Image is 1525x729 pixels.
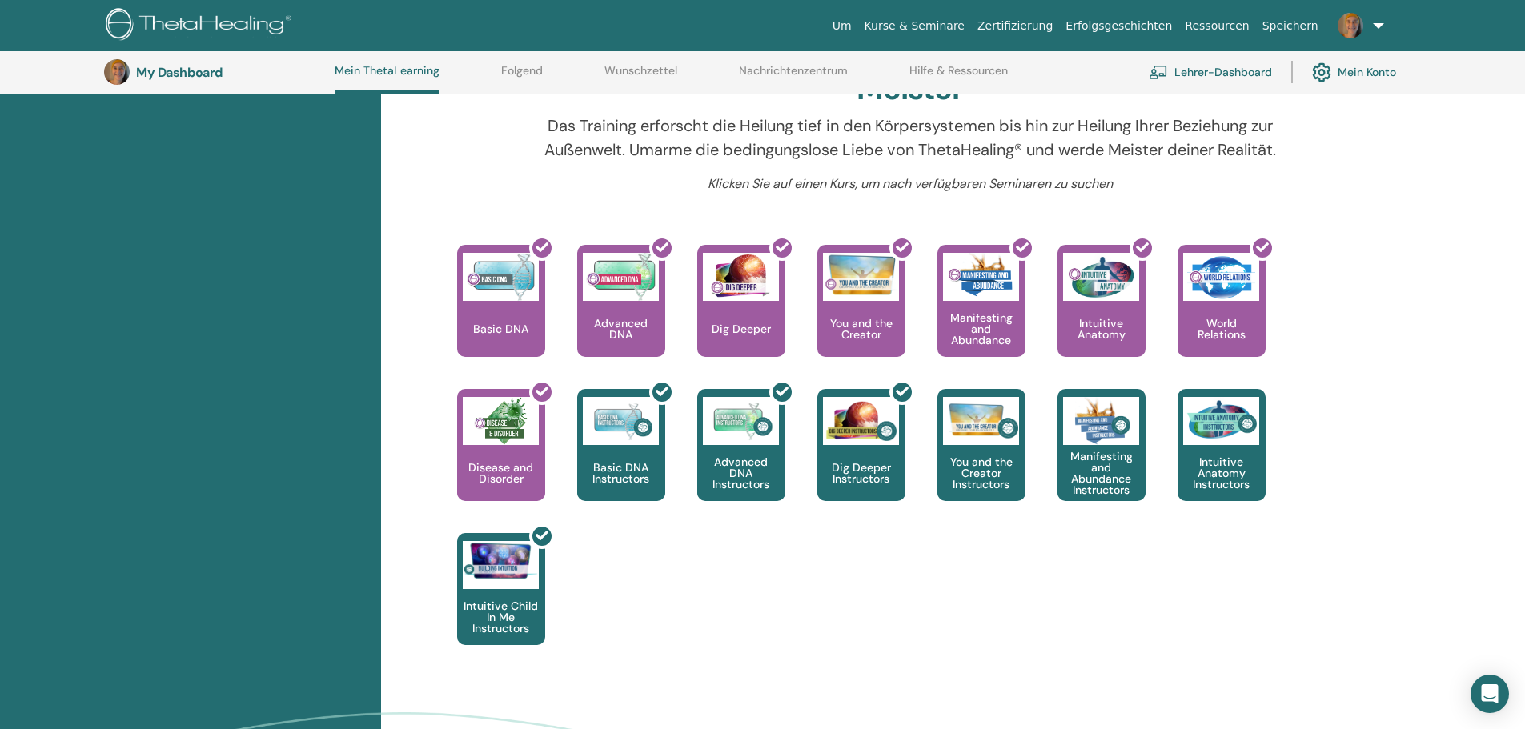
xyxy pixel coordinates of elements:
[583,253,659,301] img: Advanced DNA
[697,245,785,389] a: Dig Deeper Dig Deeper
[1312,54,1396,90] a: Mein Konto
[705,323,777,334] p: Dig Deeper
[583,397,659,445] img: Basic DNA Instructors
[1178,11,1255,41] a: Ressourcen
[1057,389,1146,533] a: Manifesting and Abundance Instructors Manifesting and Abundance Instructors
[457,600,545,634] p: Intuitive Child In Me Instructors
[703,397,779,445] img: Advanced DNA Instructors
[528,114,1292,162] p: Das Training erforscht die Heilung tief in den Körpersystemen bis hin zur Heilung Ihrer Beziehung...
[739,64,848,90] a: Nachrichtenzentrum
[1178,389,1266,533] a: Intuitive Anatomy Instructors Intuitive Anatomy Instructors
[943,397,1019,445] img: You and the Creator Instructors
[817,462,905,484] p: Dig Deeper Instructors
[1063,253,1139,301] img: Intuitive Anatomy
[971,11,1059,41] a: Zertifizierung
[463,253,539,301] img: Basic DNA
[817,389,905,533] a: Dig Deeper Instructors Dig Deeper Instructors
[937,389,1025,533] a: You and the Creator Instructors You and the Creator Instructors
[823,397,899,445] img: Dig Deeper Instructors
[817,318,905,340] p: You and the Creator
[136,65,296,80] h3: My Dashboard
[1059,11,1178,41] a: Erfolgsgeschichten
[463,541,539,580] img: Intuitive Child In Me Instructors
[501,64,543,90] a: Folgend
[817,245,905,389] a: You and the Creator You and the Creator
[858,11,971,41] a: Kurse & Seminare
[577,245,665,389] a: Advanced DNA Advanced DNA
[528,174,1292,194] p: Klicken Sie auf einen Kurs, um nach verfügbaren Seminaren zu suchen
[697,389,785,533] a: Advanced DNA Instructors Advanced DNA Instructors
[457,389,545,533] a: Disease and Disorder Disease and Disorder
[457,245,545,389] a: Basic DNA Basic DNA
[1183,397,1259,445] img: Intuitive Anatomy Instructors
[457,533,545,677] a: Intuitive Child In Me Instructors Intuitive Child In Me Instructors
[1057,318,1146,340] p: Intuitive Anatomy
[1178,245,1266,389] a: World Relations World Relations
[1256,11,1325,41] a: Speichern
[1057,245,1146,389] a: Intuitive Anatomy Intuitive Anatomy
[577,462,665,484] p: Basic DNA Instructors
[577,318,665,340] p: Advanced DNA
[1149,54,1272,90] a: Lehrer-Dashboard
[1178,456,1266,490] p: Intuitive Anatomy Instructors
[1338,13,1363,38] img: default.jpg
[937,245,1025,389] a: Manifesting and Abundance Manifesting and Abundance
[604,64,677,90] a: Wunschzettel
[457,462,545,484] p: Disease and Disorder
[1063,397,1139,445] img: Manifesting and Abundance Instructors
[937,312,1025,346] p: Manifesting and Abundance
[703,253,779,301] img: Dig Deeper
[857,71,964,108] h2: Meister
[104,59,130,85] img: default.jpg
[577,389,665,533] a: Basic DNA Instructors Basic DNA Instructors
[1312,58,1331,86] img: cog.svg
[943,253,1019,301] img: Manifesting and Abundance
[1183,253,1259,301] img: World Relations
[1149,65,1168,79] img: chalkboard-teacher.svg
[937,456,1025,490] p: You and the Creator Instructors
[335,64,439,94] a: Mein ThetaLearning
[697,456,785,490] p: Advanced DNA Instructors
[1471,675,1509,713] div: Open Intercom Messenger
[463,397,539,445] img: Disease and Disorder
[826,11,858,41] a: Um
[1178,318,1266,340] p: World Relations
[823,253,899,297] img: You and the Creator
[909,64,1008,90] a: Hilfe & Ressourcen
[1057,451,1146,495] p: Manifesting and Abundance Instructors
[106,8,297,44] img: logo.png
